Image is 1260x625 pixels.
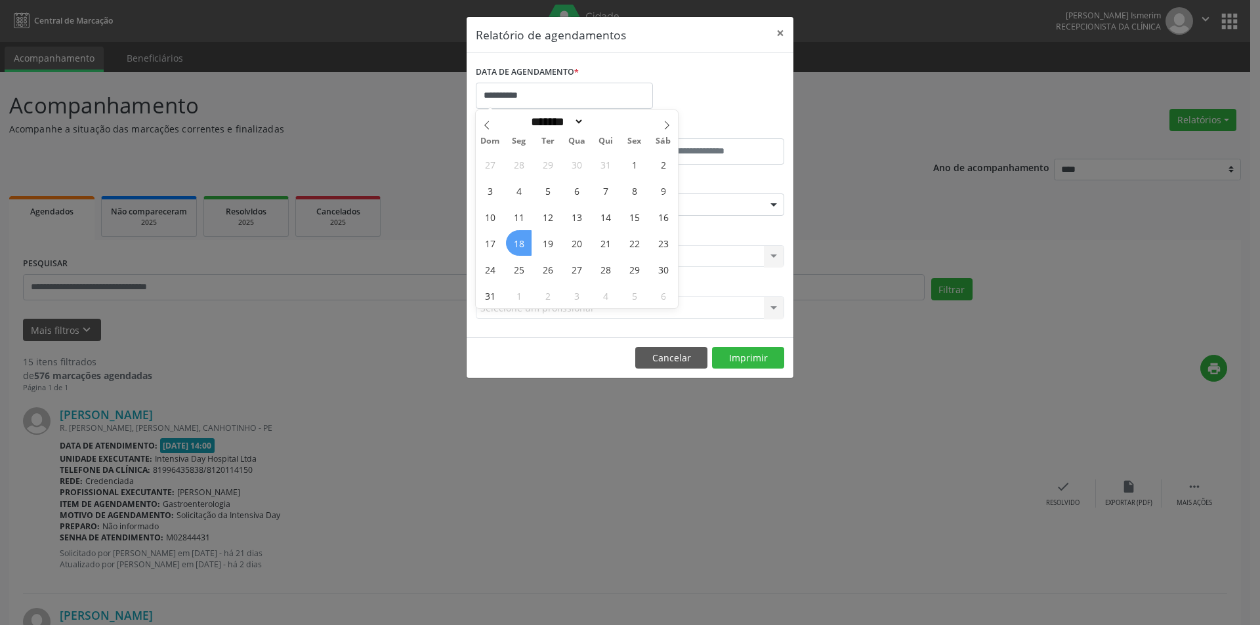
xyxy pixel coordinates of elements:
button: Close [767,17,793,49]
span: Agosto 10, 2025 [477,204,503,230]
label: DATA DE AGENDAMENTO [476,62,579,83]
span: Seg [505,137,534,146]
span: Agosto 27, 2025 [564,256,589,282]
span: Agosto 12, 2025 [535,204,560,230]
span: Julho 27, 2025 [477,151,503,177]
select: Month [526,115,584,129]
h5: Relatório de agendamentos [476,26,626,43]
span: Agosto 19, 2025 [535,230,560,256]
span: Agosto 22, 2025 [621,230,647,256]
span: Agosto 6, 2025 [564,178,589,203]
span: Agosto 25, 2025 [506,256,532,282]
span: Agosto 23, 2025 [650,230,676,256]
span: Setembro 4, 2025 [593,283,618,308]
button: Cancelar [635,347,707,369]
span: Qua [562,137,591,146]
span: Setembro 2, 2025 [535,283,560,308]
span: Agosto 5, 2025 [535,178,560,203]
span: Dom [476,137,505,146]
span: Ter [534,137,562,146]
span: Setembro 6, 2025 [650,283,676,308]
span: Qui [591,137,620,146]
span: Julho 30, 2025 [564,151,589,177]
button: Imprimir [712,347,784,369]
span: Agosto 9, 2025 [650,178,676,203]
span: Julho 28, 2025 [506,151,532,177]
span: Agosto 1, 2025 [621,151,647,177]
span: Agosto 2, 2025 [650,151,676,177]
span: Agosto 30, 2025 [650,256,676,282]
span: Agosto 28, 2025 [593,256,618,282]
span: Agosto 24, 2025 [477,256,503,282]
span: Julho 31, 2025 [593,151,618,177]
span: Agosto 11, 2025 [506,204,532,230]
span: Agosto 14, 2025 [593,204,618,230]
span: Sáb [649,137,678,146]
span: Agosto 18, 2025 [506,230,532,256]
span: Agosto 21, 2025 [593,230,618,256]
input: Year [584,115,627,129]
span: Agosto 4, 2025 [506,178,532,203]
span: Agosto 16, 2025 [650,204,676,230]
span: Setembro 3, 2025 [564,283,589,308]
span: Agosto 3, 2025 [477,178,503,203]
span: Agosto 17, 2025 [477,230,503,256]
span: Setembro 5, 2025 [621,283,647,308]
label: ATÉ [633,118,784,138]
span: Agosto 26, 2025 [535,256,560,282]
span: Agosto 13, 2025 [564,204,589,230]
span: Agosto 29, 2025 [621,256,647,282]
span: Agosto 31, 2025 [477,283,503,308]
span: Sex [620,137,649,146]
span: Setembro 1, 2025 [506,283,532,308]
span: Agosto 20, 2025 [564,230,589,256]
span: Agosto 8, 2025 [621,178,647,203]
span: Agosto 15, 2025 [621,204,647,230]
span: Agosto 7, 2025 [593,178,618,203]
span: Julho 29, 2025 [535,151,560,177]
